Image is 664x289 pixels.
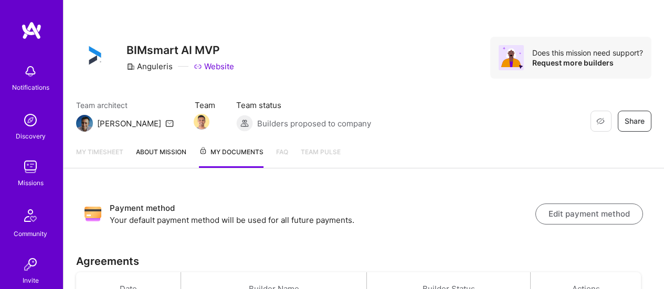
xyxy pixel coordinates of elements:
img: Payment method [85,206,101,222]
span: Team architect [76,100,174,111]
div: Does this mission need support? [532,48,643,58]
a: My timesheet [76,146,123,168]
span: Team [195,100,215,111]
div: Invite [23,275,39,286]
img: discovery [20,110,41,131]
div: Discovery [16,131,46,142]
span: Team status [236,100,371,111]
div: Anguleris [127,61,173,72]
img: logo [21,21,42,40]
img: teamwork [20,156,41,177]
img: Builders proposed to company [236,115,253,132]
img: Team Architect [76,115,93,132]
h3: BIMsmart AI MVP [127,44,234,57]
span: Team Pulse [301,148,341,156]
i: icon CompanyGray [127,62,135,71]
button: Edit payment method [535,204,643,224]
h3: Payment method [110,202,535,215]
a: Team Member Avatar [195,113,208,131]
div: Request more builders [532,58,643,68]
a: My Documents [199,146,264,168]
img: Community [18,203,43,228]
span: Share [625,116,645,126]
p: Your default payment method will be used for all future payments. [110,215,535,226]
span: My Documents [199,146,264,158]
i: icon EyeClosed [596,117,605,125]
a: Team Pulse [301,146,341,168]
img: Team Member Avatar [194,114,209,130]
div: [PERSON_NAME] [97,118,161,129]
a: FAQ [276,146,288,168]
div: Missions [18,177,44,188]
h3: Agreements [76,255,651,267]
a: About Mission [136,146,186,168]
i: icon Mail [165,119,174,127]
div: Community [14,228,47,239]
img: Avatar [499,45,524,70]
span: Builders proposed to company [257,118,371,129]
div: Notifications [12,82,49,93]
img: Company Logo [76,37,114,74]
img: Invite [20,254,41,275]
a: Website [194,61,234,72]
button: Share [618,111,651,132]
img: bell [20,61,41,82]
